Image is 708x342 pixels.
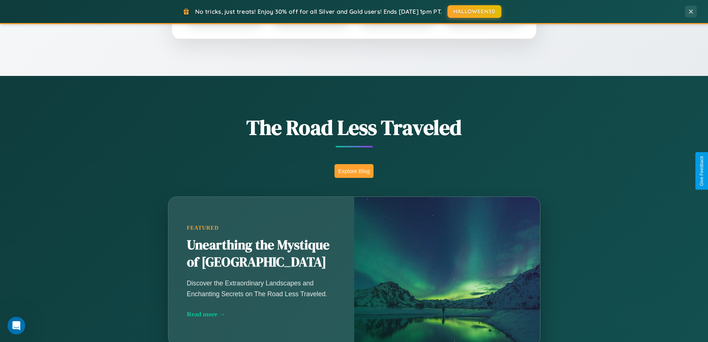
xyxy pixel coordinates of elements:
div: Give Feedback [699,156,704,186]
h2: Unearthing the Mystique of [GEOGRAPHIC_DATA] [187,237,336,271]
button: HALLOWEEN30 [447,5,501,18]
span: No tricks, just treats! Enjoy 30% off for all Silver and Gold users! Ends [DATE] 1pm PT. [195,8,442,15]
iframe: Intercom live chat [7,317,25,335]
div: Read more → [187,310,336,318]
button: Explore Blog [334,164,374,178]
p: Discover the Extraordinary Landscapes and Enchanting Secrets on The Road Less Traveled. [187,278,336,299]
h1: The Road Less Traveled [131,113,577,142]
div: Featured [187,225,336,231]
